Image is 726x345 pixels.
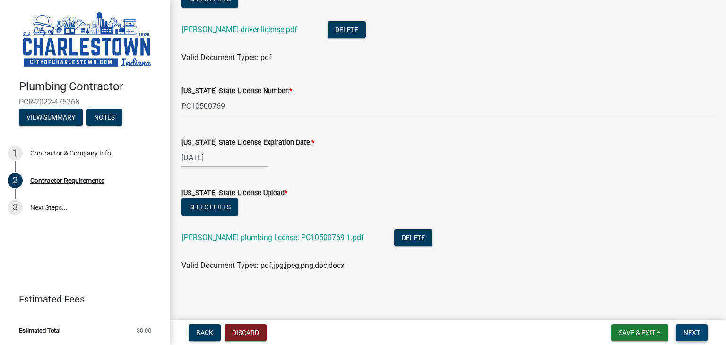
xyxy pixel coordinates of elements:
span: Back [196,329,213,336]
a: [PERSON_NAME] driver license.pdf [182,25,297,34]
button: View Summary [19,109,83,126]
span: Valid Document Types: pdf [181,53,272,62]
label: [US_STATE] State License Expiration Date: [181,139,314,146]
div: 2 [8,173,23,188]
wm-modal-confirm: Delete Document [394,234,432,243]
span: $0.00 [137,328,151,334]
wm-modal-confirm: Summary [19,114,83,121]
button: Delete [328,21,366,38]
button: Back [189,324,221,341]
div: 3 [8,200,23,215]
button: Save & Exit [611,324,668,341]
wm-modal-confirm: Notes [86,114,122,121]
img: City of Charlestown, Indiana [19,10,155,70]
button: Discard [225,324,267,341]
label: [US_STATE] State License Number: [181,88,292,95]
span: Estimated Total [19,328,60,334]
a: Estimated Fees [8,290,155,309]
input: mm/dd/yyyy [181,148,268,167]
button: Next [676,324,708,341]
button: Notes [86,109,122,126]
div: 1 [8,146,23,161]
div: Contractor Requirements [30,177,104,184]
wm-modal-confirm: Delete Document [328,26,366,35]
button: Select files [181,198,238,216]
div: Contractor & Company Info [30,150,111,156]
label: [US_STATE] State License Upload [181,190,287,197]
span: PCR-2022-475268 [19,97,151,106]
span: Next [683,329,700,336]
h4: Plumbing Contractor [19,80,163,94]
span: Save & Exit [619,329,655,336]
a: [PERSON_NAME] plumbing license. PC10500769-1.pdf [182,233,364,242]
button: Delete [394,229,432,246]
span: Valid Document Types: pdf,jpg,jpeg,png,doc,docx [181,261,345,270]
